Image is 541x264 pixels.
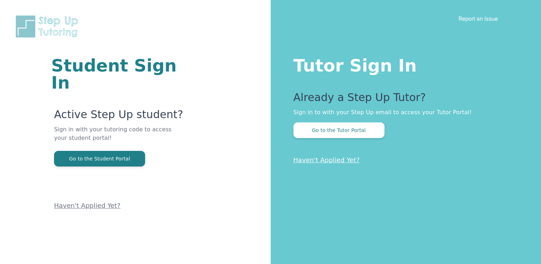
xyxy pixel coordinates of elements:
button: Go to the Student Portal [54,151,145,167]
p: Active Step Up student? [54,108,185,125]
h1: Student Sign In [51,57,185,91]
p: Sign in with your tutoring code to access your student portal! [54,125,185,151]
a: Haven't Applied Yet? [293,156,360,164]
img: Step Up Tutoring horizontal logo [14,14,83,39]
h1: Tutor Sign In [293,54,513,74]
a: Haven't Applied Yet? [54,202,121,209]
a: Report an Issue [458,15,498,22]
p: Already a Step Up Tutor? [293,91,513,108]
p: Sign in to with your Step Up email to access your Tutor Portal! [293,108,513,117]
a: Go to the Tutor Portal [293,127,384,133]
button: Go to the Tutor Portal [293,122,384,138]
a: Go to the Student Portal [54,155,145,162]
